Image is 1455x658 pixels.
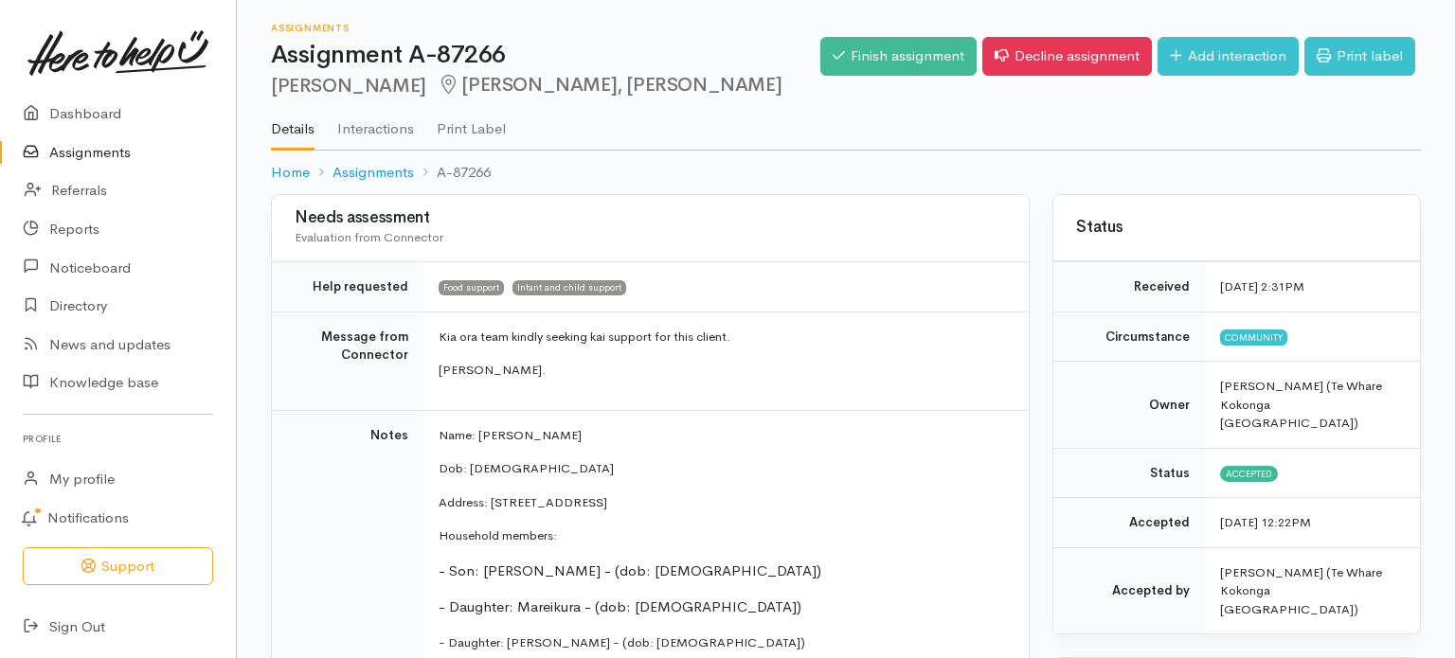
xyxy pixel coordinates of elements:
[271,162,310,184] a: Home
[439,633,1006,652] p: - Daughter: [PERSON_NAME] - (dob: [DEMOGRAPHIC_DATA])
[1220,329,1287,345] span: Community
[271,23,820,33] h6: Assignments
[295,229,443,245] span: Evaluation from Connector
[271,75,820,97] h2: [PERSON_NAME]
[332,162,414,184] a: Assignments
[439,493,1006,512] p: Address: [STREET_ADDRESS]
[271,42,820,69] h1: Assignment A-87266
[1053,498,1205,548] td: Accepted
[982,37,1152,76] a: Decline assignment
[1220,378,1382,431] span: [PERSON_NAME] (Te Whare Kokonga [GEOGRAPHIC_DATA])
[272,262,423,312] td: Help requested
[23,426,213,452] h6: Profile
[512,280,626,295] span: Infant and child support
[438,73,781,97] span: [PERSON_NAME], [PERSON_NAME]
[439,459,1006,478] p: Dob: [DEMOGRAPHIC_DATA]
[437,96,506,149] a: Print Label
[439,361,1006,380] p: [PERSON_NAME].
[1053,362,1205,449] td: Owner
[439,426,1006,445] p: Name: [PERSON_NAME]
[1220,278,1304,294] time: [DATE] 2:31PM
[1220,514,1311,530] time: [DATE] 12:22PM
[1053,448,1205,498] td: Status
[271,151,1421,195] nav: breadcrumb
[1076,219,1397,237] h3: Status
[439,526,1006,545] p: Household members:
[272,311,423,410] td: Message from Connector
[337,96,414,149] a: Interactions
[1158,37,1299,76] a: Add interaction
[439,328,1006,347] p: Kia ora team kindly seeking kai support for this client.
[820,37,977,76] a: Finish assignment
[271,96,314,151] a: Details
[439,280,504,295] span: Food support
[1053,547,1205,633] td: Accepted by
[1053,262,1205,312] td: Received
[23,547,213,586] button: Support
[1205,547,1420,633] td: [PERSON_NAME] (Te Whare Kokonga [GEOGRAPHIC_DATA])
[439,561,821,579] span: - Son: [PERSON_NAME] - (dob: [DEMOGRAPHIC_DATA])
[1053,311,1205,362] td: Circumstance
[414,162,491,184] li: A-87266
[1220,466,1278,481] span: Accepted
[1304,37,1415,76] a: Print label
[439,597,801,615] span: - Daughter: Mareikura - (dob: [DEMOGRAPHIC_DATA])
[295,209,1006,227] h3: Needs assessment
